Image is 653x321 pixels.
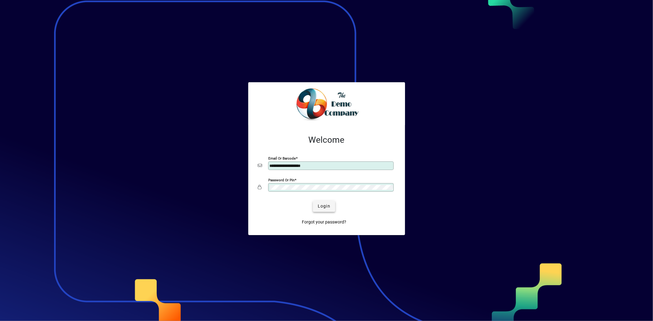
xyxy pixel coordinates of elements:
[299,217,349,228] a: Forgot your password?
[313,201,335,212] button: Login
[268,178,295,182] mat-label: Password or Pin
[258,135,395,145] h2: Welcome
[268,156,296,160] mat-label: Email or Barcode
[318,203,330,209] span: Login
[302,219,346,225] span: Forgot your password?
